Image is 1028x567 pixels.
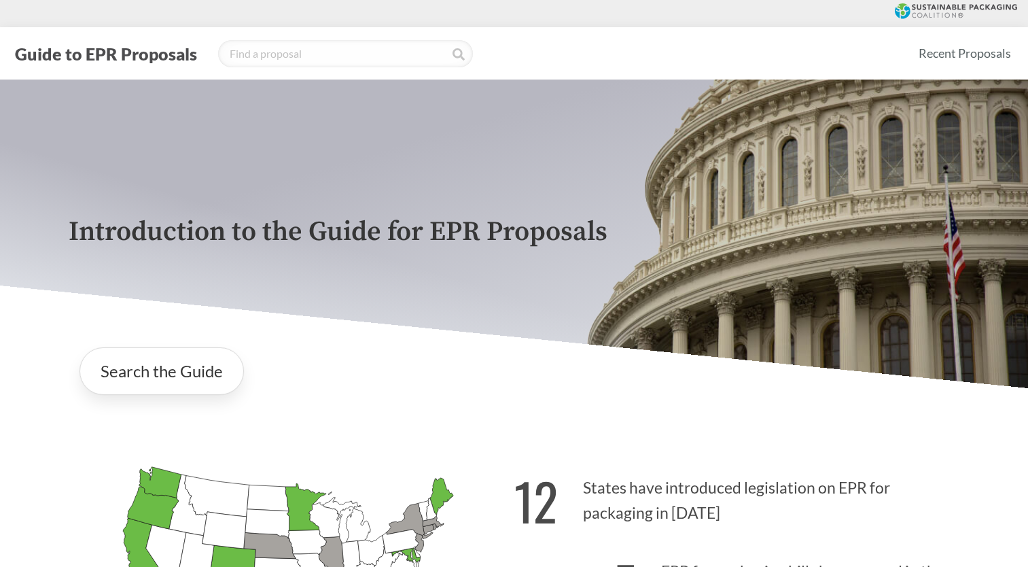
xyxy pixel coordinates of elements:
[218,40,473,67] input: Find a proposal
[514,463,558,538] strong: 12
[69,217,960,247] p: Introduction to the Guide for EPR Proposals
[11,43,201,65] button: Guide to EPR Proposals
[79,347,244,395] a: Search the Guide
[912,38,1017,69] a: Recent Proposals
[514,455,960,538] p: States have introduced legislation on EPR for packaging in [DATE]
